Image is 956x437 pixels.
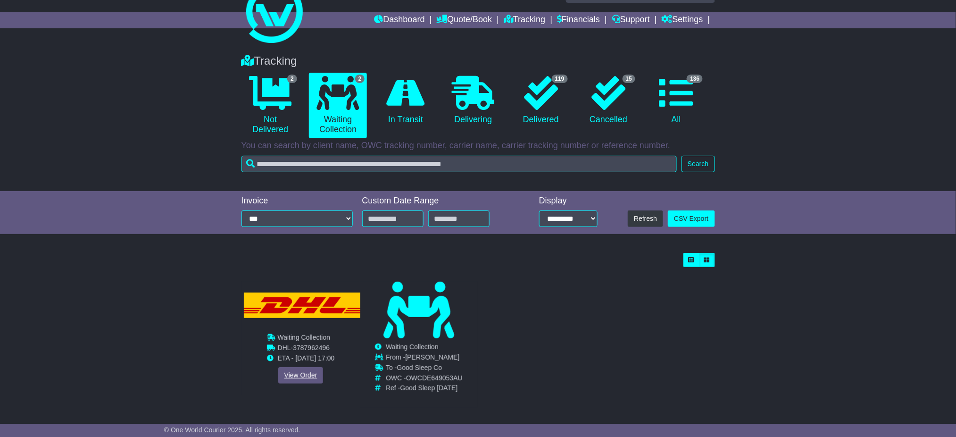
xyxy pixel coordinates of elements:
[580,73,638,128] a: 15 Cancelled
[241,141,715,151] p: You can search by client name, OWC tracking number, carrier name, carrier tracking number or refe...
[682,156,715,172] button: Search
[374,12,425,28] a: Dashboard
[504,12,545,28] a: Tracking
[277,344,334,354] td: -
[557,12,600,28] a: Financials
[386,384,463,392] td: Ref -
[362,196,514,206] div: Custom Date Range
[309,73,367,138] a: 2 Waiting Collection
[444,73,502,128] a: Delivering
[241,73,299,138] a: 2 Not Delivered
[623,75,635,83] span: 15
[243,293,361,319] img: DHL.png
[277,334,330,341] span: Waiting Collection
[386,364,463,374] td: To -
[647,73,705,128] a: 136 All
[278,367,323,384] a: View Order
[397,364,442,371] span: Good Sleep Co
[406,374,463,382] span: OWCDE649053AU
[277,344,291,352] span: DHL
[405,353,459,361] span: [PERSON_NAME]
[539,196,598,206] div: Display
[512,73,570,128] a: 119 Delivered
[687,75,703,83] span: 136
[293,344,330,352] span: 3787962496
[237,54,720,68] div: Tracking
[386,353,463,364] td: From -
[628,210,663,227] button: Refresh
[612,12,650,28] a: Support
[400,384,458,392] span: Good Sleep [DATE]
[376,73,434,128] a: In Transit
[668,210,715,227] a: CSV Export
[277,354,334,362] span: ETA - [DATE] 17:00
[241,196,353,206] div: Invoice
[436,12,492,28] a: Quote/Book
[355,75,365,83] span: 2
[386,343,439,351] span: Waiting Collection
[287,75,297,83] span: 2
[662,12,703,28] a: Settings
[386,374,463,385] td: OWC -
[164,426,300,434] span: © One World Courier 2025. All rights reserved.
[552,75,568,83] span: 119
